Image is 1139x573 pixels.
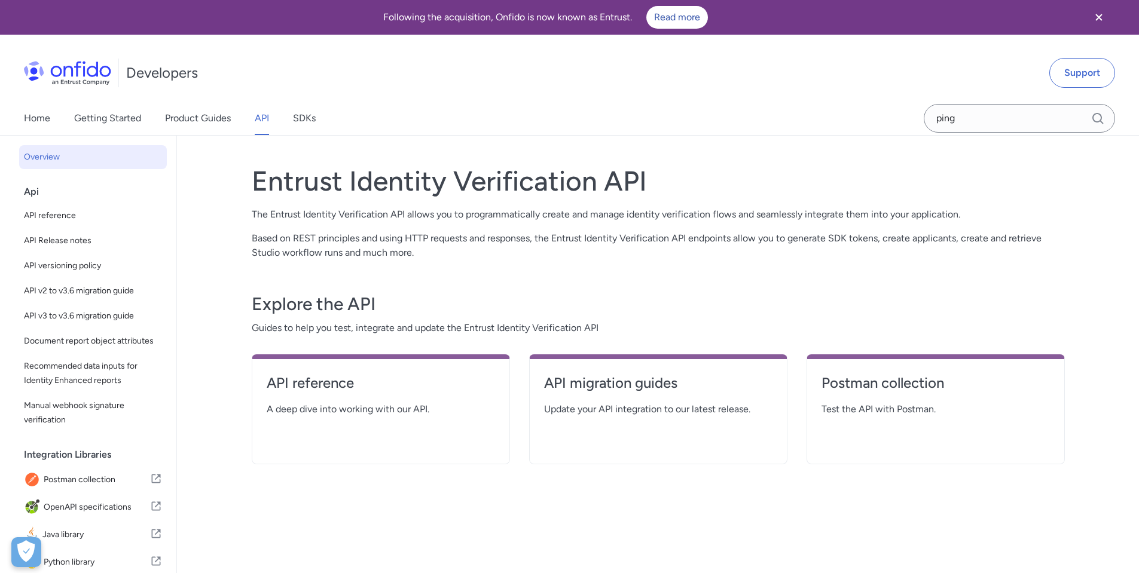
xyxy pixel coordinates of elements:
[24,150,162,164] span: Overview
[1049,58,1115,88] a: Support
[646,6,708,29] a: Read more
[24,399,162,427] span: Manual webhook signature verification
[24,102,50,135] a: Home
[44,499,150,516] span: OpenAPI specifications
[24,209,162,223] span: API reference
[267,373,495,393] h4: API reference
[24,234,162,248] span: API Release notes
[267,402,495,416] span: A deep dive into working with our API.
[544,373,772,402] a: API migration guides
[293,102,316,135] a: SDKs
[24,499,44,516] img: IconOpenAPI specifications
[19,145,167,169] a: Overview
[255,102,269,135] a: API
[24,471,44,488] img: IconPostman collection
[165,102,231,135] a: Product Guides
[1077,2,1121,32] button: Close banner
[19,204,167,228] a: API reference
[822,402,1050,416] span: Test the API with Postman.
[267,373,495,402] a: API reference
[544,373,772,393] h4: API migration guides
[19,279,167,303] a: API v2 to v3.6 migration guide
[44,471,150,488] span: Postman collection
[24,359,162,388] span: Recommended data inputs for Identity Enhanced reports
[19,329,167,353] a: Document report object attributes
[44,554,150,571] span: Python library
[19,494,167,520] a: IconOpenAPI specificationsOpenAPI specifications
[24,284,162,298] span: API v2 to v3.6 migration guide
[24,180,172,204] div: Api
[42,526,150,543] span: Java library
[24,526,42,543] img: IconJava library
[19,304,167,328] a: API v3 to v3.6 migration guide
[24,259,162,273] span: API versioning policy
[19,467,167,493] a: IconPostman collectionPostman collection
[252,321,1065,335] span: Guides to help you test, integrate and update the Entrust Identity Verification API
[1092,10,1106,24] svg: Close banner
[19,354,167,393] a: Recommended data inputs for Identity Enhanced reports
[14,6,1077,29] div: Following the acquisition, Onfido is now known as Entrust.
[822,373,1050,402] a: Postman collection
[19,394,167,432] a: Manual webhook signature verification
[19,254,167,278] a: API versioning policy
[11,537,41,567] button: Open Preferences
[24,309,162,323] span: API v3 to v3.6 migration guide
[126,63,198,82] h1: Developers
[252,207,1065,222] p: The Entrust Identity Verification API allows you to programmatically create and manage identity v...
[252,292,1065,316] h3: Explore the API
[252,164,1065,198] h1: Entrust Identity Verification API
[11,537,41,567] div: Cookie Preferences
[822,373,1050,393] h4: Postman collection
[24,61,111,85] img: Onfido Logo
[19,522,167,548] a: IconJava libraryJava library
[24,443,172,467] div: Integration Libraries
[24,334,162,348] span: Document report object attributes
[19,229,167,253] a: API Release notes
[924,104,1115,133] input: Onfido search input field
[252,231,1065,260] p: Based on REST principles and using HTTP requests and responses, the Entrust Identity Verification...
[544,402,772,416] span: Update your API integration to our latest release.
[74,102,141,135] a: Getting Started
